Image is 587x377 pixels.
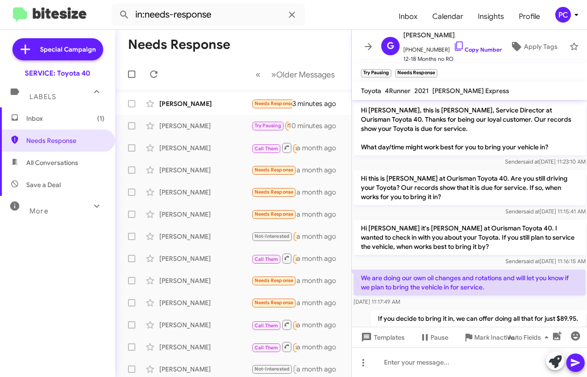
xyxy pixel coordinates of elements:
span: Save a Deal [26,180,61,189]
div: PC [555,7,571,23]
small: Needs Response [395,69,437,77]
button: Templates [352,329,412,346]
span: Needs Response [255,300,294,306]
div: a month ago [296,320,343,330]
div: [PERSON_NAME] [159,165,251,175]
span: Needs Response [287,123,326,129]
span: Special Campaign [40,45,96,54]
div: And the oil change they did the 20,000 maintenance [251,209,296,219]
div: Thanks [251,364,296,374]
span: G [387,39,394,53]
div: [PERSON_NAME] [159,276,251,285]
div: Inbound Call [251,142,296,153]
div: 3 minutes ago [292,99,344,108]
a: Copy Number [453,46,502,53]
span: Needs Response [296,256,335,262]
span: Templates [359,329,405,346]
div: Yes still driving. Do you have availability the morning of the 22nd? 9am? [251,120,289,131]
div: I've been doing all the service at home. Oil changes and tire rotations every 6k miles [251,297,296,308]
span: Stop [296,366,307,372]
button: Mark Inactive [456,329,522,346]
span: All Conversations [26,158,78,167]
div: SERVICE: Toyota 40 [25,69,90,78]
span: More [29,207,48,215]
span: Sender [DATE] 11:16:15 AM [505,258,585,265]
a: Insights [471,3,511,30]
button: PC [547,7,577,23]
div: [PERSON_NAME] [159,365,251,374]
div: a month ago [296,276,343,285]
div: [PERSON_NAME] [159,320,251,330]
button: Next [266,65,340,84]
span: Toyota [361,87,381,95]
p: Hi [PERSON_NAME], this is [PERSON_NAME], Service Director at Ourisman Toyota 40. Thanks for being... [354,102,586,155]
p: We are doing our own oil changes and rotations and will let you know if we plan to bring the vehi... [354,270,586,295]
nav: Page navigation example [250,65,340,84]
div: a month ago [296,254,343,263]
div: [PERSON_NAME] [159,210,251,219]
div: I'm getting my oil changed and fluids checked the 16th on [GEOGRAPHIC_DATA] [251,275,296,286]
span: Sender [DATE] 11:23:10 AM [505,158,585,165]
div: [PERSON_NAME] [159,188,251,197]
span: Not-Interested [255,366,290,372]
div: [PERSON_NAME] [159,143,251,153]
span: [PERSON_NAME] Express [432,87,509,95]
a: Profile [511,3,547,30]
span: Needs Response [296,345,335,351]
span: Not-Interested [255,233,290,239]
p: Hi this is [PERSON_NAME] at Ourisman Toyota 40. Are you still driving your Toyota? Our records sh... [354,170,586,205]
span: Pause [430,329,448,346]
a: Calendar [425,3,471,30]
span: Call Them [255,146,279,152]
span: said at [523,258,539,265]
span: » [271,69,276,80]
div: [DATE] morning would be best, is there any availability [251,98,292,109]
button: Previous [250,65,266,84]
p: Hi [PERSON_NAME] it's [PERSON_NAME] at Ourisman Toyota 40. I wanted to check in with you about yo... [354,220,586,255]
button: Auto Fields [500,329,559,346]
span: Call Them [255,256,279,262]
div: 10 minutes ago [289,121,344,130]
div: a month ago [296,165,343,175]
span: Needs Response [255,277,294,283]
div: [PERSON_NAME] [159,99,251,108]
span: Call Them [255,345,279,351]
span: Call Them [255,323,279,329]
div: a month ago [296,143,343,153]
div: a month ago [296,232,343,241]
span: Needs Response [296,323,335,329]
div: [PERSON_NAME] [159,232,251,241]
a: Special Campaign [12,38,103,60]
input: Search [111,4,305,26]
p: If you decide to bring it in, we can offer doing all that for just $89.95. [370,310,585,327]
span: [DATE] 11:17:49 AM [354,298,400,305]
span: Sender [DATE] 11:15:41 AM [505,208,585,215]
div: Good morning, can I schedule oil change for [DATE]? [251,231,296,242]
div: Inbound Call [251,319,296,330]
span: Labels [29,93,56,101]
span: Needs Response [296,146,335,152]
span: said at [523,208,539,215]
div: [PERSON_NAME] [159,121,251,130]
div: You may want to check your records because I just had it there [DATE] morning, [DATE] [251,165,296,175]
span: Inbox [26,114,105,123]
span: Try Pausing [255,123,281,129]
div: [PERSON_NAME] [159,254,251,263]
span: Needs Response [255,211,294,217]
div: [PERSON_NAME] [159,298,251,307]
span: said at [523,158,539,165]
span: Needs Response [296,233,335,239]
span: Inbox [391,3,425,30]
div: Hi. Yes I am. I had oil changed at another facility. [251,187,296,197]
button: Pause [412,329,456,346]
span: 4Runner [385,87,411,95]
span: Needs Response [255,100,294,106]
span: [PHONE_NUMBER] [403,41,502,54]
span: (1) [97,114,105,123]
span: Apply Tags [524,38,558,55]
div: a month ago [296,210,343,219]
span: Needs Response [255,189,294,195]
